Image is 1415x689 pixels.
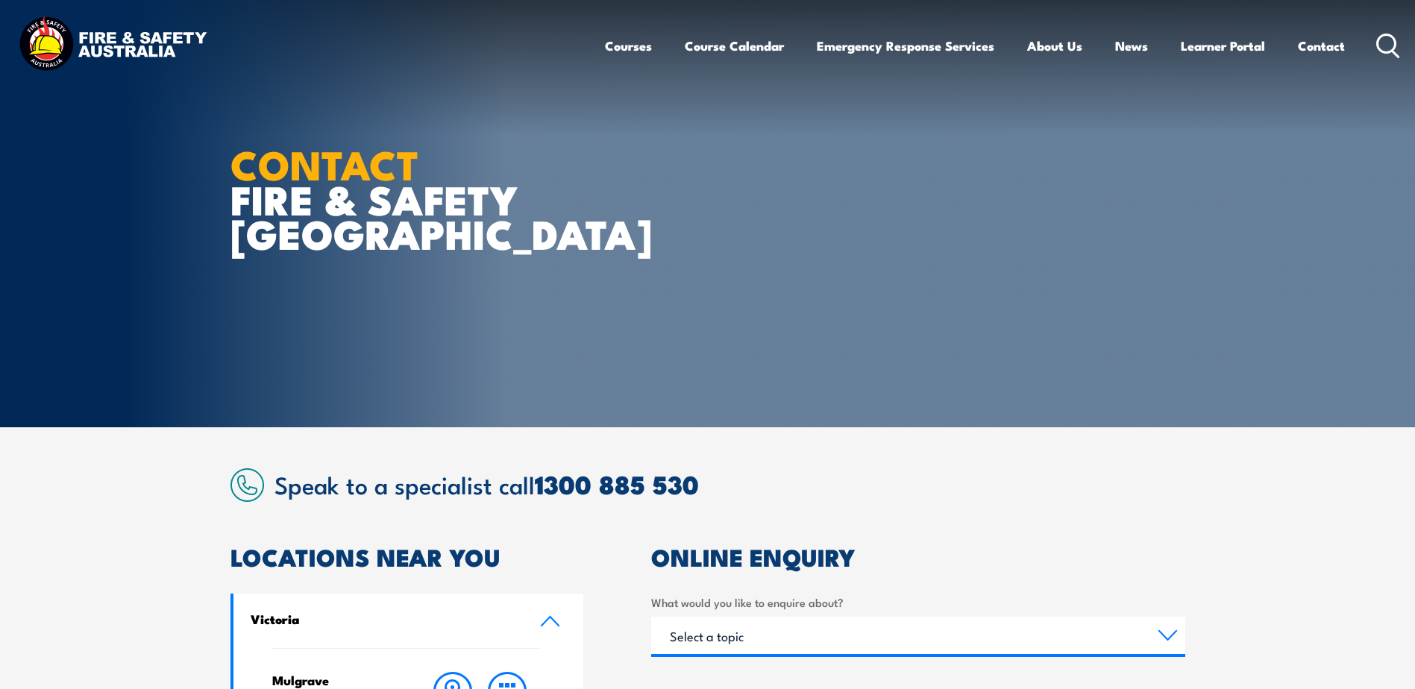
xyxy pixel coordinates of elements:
[230,132,419,194] strong: CONTACT
[233,594,584,648] a: Victoria
[230,546,584,567] h2: LOCATIONS NEAR YOU
[274,471,1185,497] h2: Speak to a specialist call
[1115,26,1148,66] a: News
[1181,26,1265,66] a: Learner Portal
[272,672,397,688] h4: Mulgrave
[230,146,599,251] h1: FIRE & SAFETY [GEOGRAPHIC_DATA]
[685,26,784,66] a: Course Calendar
[535,464,699,503] a: 1300 885 530
[1298,26,1345,66] a: Contact
[251,611,518,627] h4: Victoria
[651,546,1185,567] h2: ONLINE ENQUIRY
[651,594,1185,611] label: What would you like to enquire about?
[817,26,994,66] a: Emergency Response Services
[605,26,652,66] a: Courses
[1027,26,1082,66] a: About Us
